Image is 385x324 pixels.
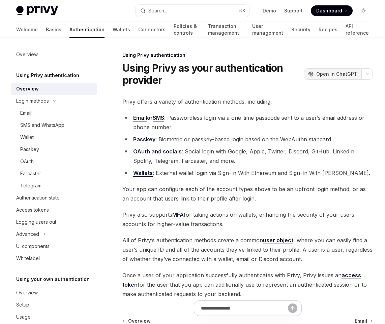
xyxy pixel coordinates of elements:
[316,7,342,14] span: Dashboard
[16,194,60,202] div: Authentication state
[113,22,130,38] a: Wallets
[11,240,97,252] a: UI components
[122,135,373,144] li: : Biometric or passkey-based login based on the WebAuthn standard.
[20,170,41,178] div: Farcaster
[20,145,39,153] div: Passkey
[358,5,369,16] button: Toggle dark mode
[16,254,40,262] div: Whitelabel
[288,303,297,313] button: Send message
[172,211,184,218] a: MFA
[133,148,182,155] a: OAuth and socials
[11,192,97,204] a: Authentication state
[16,242,50,250] div: UI components
[11,287,97,299] a: Overview
[11,204,97,216] a: Access tokens
[16,85,39,93] div: Overview
[148,7,167,15] div: Search...
[16,275,90,283] h5: Using your own authentication
[69,22,105,38] a: Authentication
[11,228,97,240] button: Toggle Advanced section
[122,271,373,299] span: Once a user of your application successfully authenticates with Privy, Privy issues an for the us...
[291,22,310,38] a: Security
[11,216,97,228] a: Logging users out
[311,5,353,16] a: Dashboard
[316,71,357,77] span: Open in ChatGPT
[11,311,97,323] a: Usage
[11,83,97,95] a: Overview
[11,95,97,107] button: Toggle Login methods section
[319,22,337,38] a: Recipes
[133,114,164,121] strong: or
[284,7,303,14] a: Support
[20,133,34,141] div: Wallet
[11,180,97,192] a: Telegram
[20,182,41,190] div: Telegram
[16,71,79,79] h5: Using Privy authentication
[20,157,34,166] div: OAuth
[11,143,97,155] a: Passkey
[122,52,373,59] div: Using Privy authentication
[304,68,361,80] button: Open in ChatGPT
[16,50,38,59] div: Overview
[11,48,97,61] a: Overview
[174,22,200,38] a: Policies & controls
[16,301,29,309] div: Setup
[11,299,97,311] a: Setup
[16,230,39,238] div: Advanced
[16,22,38,38] a: Welcome
[122,113,373,132] li: : Passwordless login via a one-time passcode sent to a user’s email address or phone number.
[133,114,147,121] a: Email
[238,8,245,13] span: ⌘ K
[16,313,31,321] div: Usage
[46,22,61,38] a: Basics
[11,155,97,168] a: OAuth
[208,22,244,38] a: Transaction management
[11,131,97,143] a: Wallet
[122,147,373,166] li: : Social login with Google, Apple, Twitter, Discord, GitHub, LinkedIn, Spotify, Telegram, Farcast...
[16,206,49,214] div: Access tokens
[16,218,56,226] div: Logging users out
[11,168,97,180] a: Farcaster
[133,136,155,143] a: Passkey
[133,170,153,177] a: Wallets
[122,236,373,264] span: All of Privy’s authentication methods create a common , where you can easily find a user’s unique...
[20,121,64,129] div: SMS and WhatsApp
[16,6,58,15] img: light logo
[122,97,373,106] span: Privy offers a variety of authentication methods, including:
[122,210,373,229] span: Privy also supports for taking actions on wallets, enhancing the security of your users’ accounts...
[16,97,49,105] div: Login methods
[263,237,293,244] a: user object
[138,22,166,38] a: Connectors
[346,22,369,38] a: API reference
[201,301,288,316] input: Ask a question...
[122,62,301,86] h1: Using Privy as your authentication provider
[263,7,276,14] a: Demo
[11,107,97,119] a: Email
[122,168,373,178] li: : External wallet login via Sign-In With Ethereum and Sign-In With [PERSON_NAME].
[252,22,283,38] a: User management
[153,114,164,121] a: SMS
[11,119,97,131] a: SMS and WhatsApp
[11,252,97,264] a: Whitelabel
[122,184,373,203] span: Your app can configure each of the account types above to be an upfront login method, or as an ac...
[136,5,249,17] button: Open search
[16,289,38,297] div: Overview
[20,109,31,117] div: Email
